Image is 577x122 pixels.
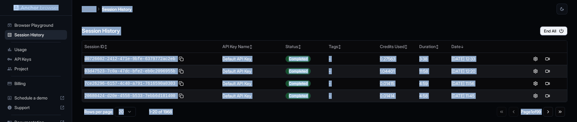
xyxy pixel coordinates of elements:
[329,68,375,74] div: -
[14,32,65,38] span: Session History
[84,109,112,115] p: Rows per page
[14,81,65,87] span: Billing
[329,56,375,62] div: -
[84,44,218,50] div: Session ID
[145,109,176,115] div: 1-20 of 1968
[102,6,132,12] p: Session History
[329,44,375,50] div: Tags
[419,44,446,50] div: Duration
[451,81,514,87] div: [DATE] 11:56
[82,6,132,12] nav: breadcrumb
[84,93,175,99] span: 20680424-d20e-4558-b533-7ebb6d181400
[5,64,67,74] div: Project
[285,44,324,50] div: Status
[5,54,67,64] div: API Keys
[329,93,375,99] div: -
[338,44,341,49] span: ↕
[14,95,57,101] span: Schedule a demo
[220,65,283,77] td: Default API Key
[5,79,67,88] div: Billing
[380,56,414,62] div: 0.27563
[5,20,67,30] div: Browser Playground
[521,109,541,115] div: Page 1 of 99
[436,44,439,49] span: ↕
[84,81,175,87] span: 7ce26296-6157-4c40-a791-7616590a0303
[5,103,67,112] div: Support
[461,44,464,49] span: ↓
[14,66,65,72] span: Project
[5,45,67,54] div: Usage
[419,81,446,87] div: 4:59
[14,47,65,53] span: Usage
[14,56,65,62] span: API Keys
[298,44,301,49] span: ↕
[451,56,514,62] div: [DATE] 12:33
[451,44,514,50] div: Date
[5,30,67,40] div: Session History
[82,27,120,35] h6: Session History
[14,22,65,28] span: Browser Playground
[14,5,59,11] img: Anchor Logo
[220,90,283,102] td: Default API Key
[451,93,514,99] div: [DATE] 11:45
[380,93,414,99] div: 0.01414
[84,68,175,74] span: 03d47523-7c0a-47dc-bfe2-eb0c2096955b
[419,68,446,74] div: 11:58
[380,81,414,87] div: 0.01415
[405,44,408,49] span: ↕
[222,44,281,50] div: API Key Name
[14,105,57,111] span: Support
[451,68,514,74] div: [DATE] 12:20
[380,44,414,50] div: Credits Used
[220,77,283,90] td: Default API Key
[419,56,446,62] div: 3:38
[380,68,414,74] div: 1.04401
[82,6,95,12] p: Anchor
[104,44,107,49] span: ↕
[419,93,446,99] div: 4:58
[285,68,311,75] div: Completed
[84,56,175,62] span: d0726602-2412-471e-9bfe-6379772ac2eb
[285,80,311,87] div: Completed
[285,56,311,62] div: Completed
[540,26,567,35] button: End All
[285,93,311,99] div: Completed
[5,93,67,103] div: Schedule a demo
[249,44,252,49] span: ↕
[220,53,283,65] td: Default API Key
[329,81,375,87] div: -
